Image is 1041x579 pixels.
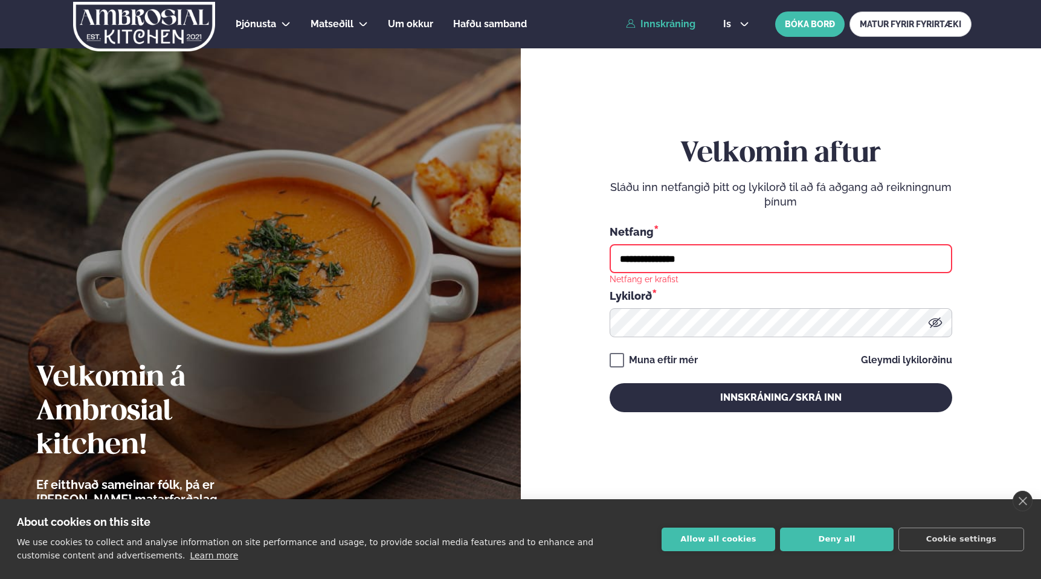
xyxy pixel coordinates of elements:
a: Þjónusta [236,17,276,31]
span: Um okkur [388,18,433,30]
p: Sláðu inn netfangið þitt og lykilorð til að fá aðgang að reikningnum þínum [610,180,952,209]
img: logo [72,2,216,51]
button: BÓKA BORÐ [775,11,845,37]
a: MATUR FYRIR FYRIRTÆKI [849,11,972,37]
button: Innskráning/Skrá inn [610,383,952,412]
span: Hafðu samband [453,18,527,30]
a: Hafðu samband [453,17,527,31]
p: Ef eitthvað sameinar fólk, þá er [PERSON_NAME] matarferðalag. [36,477,287,506]
button: Cookie settings [898,528,1024,551]
a: Learn more [190,551,238,560]
span: Matseðill [311,18,353,30]
button: Allow all cookies [662,528,775,551]
a: Innskráning [626,19,695,30]
h2: Velkomin á Ambrosial kitchen! [36,361,287,463]
a: Gleymdi lykilorðinu [861,355,952,365]
a: Matseðill [311,17,353,31]
span: Þjónusta [236,18,276,30]
button: is [714,19,759,29]
strong: About cookies on this site [17,516,150,528]
div: Lykilorð [610,288,952,303]
span: is [723,19,735,29]
div: Netfang [610,224,952,239]
div: Netfang er krafist [610,273,678,284]
h2: Velkomin aftur [610,137,952,171]
a: close [1013,491,1033,511]
button: Deny all [780,528,894,551]
p: We use cookies to collect and analyse information on site performance and usage, to provide socia... [17,537,593,560]
a: Um okkur [388,17,433,31]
